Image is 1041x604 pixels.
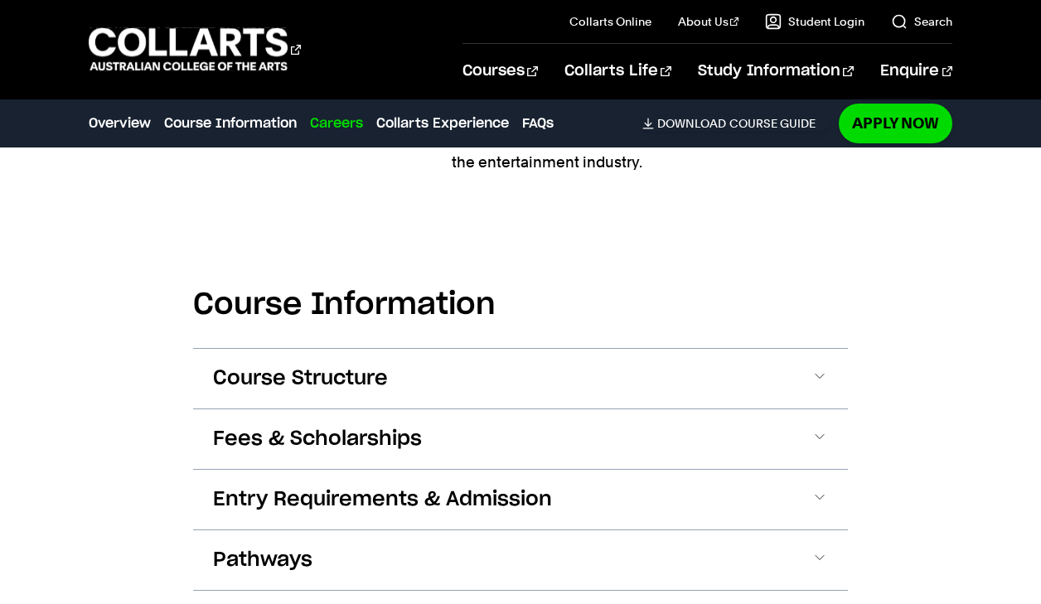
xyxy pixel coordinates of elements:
[642,116,829,131] a: DownloadCourse Guide
[462,44,538,99] a: Courses
[193,470,848,529] button: Entry Requirements & Admission
[213,426,422,452] span: Fees & Scholarships
[657,116,726,131] span: Download
[765,13,864,30] a: Student Login
[310,114,363,133] a: Careers
[213,547,312,573] span: Pathways
[213,365,388,392] span: Course Structure
[164,114,297,133] a: Course Information
[193,409,848,469] button: Fees & Scholarships
[678,13,739,30] a: About Us
[839,104,952,143] a: Apply Now
[213,486,552,513] span: Entry Requirements & Admission
[698,44,854,99] a: Study Information
[89,26,301,73] div: Go to homepage
[569,13,651,30] a: Collarts Online
[880,44,952,99] a: Enquire
[193,530,848,590] button: Pathways
[891,13,952,30] a: Search
[193,349,848,408] button: Course Structure
[522,114,554,133] a: FAQs
[89,114,151,133] a: Overview
[193,287,848,323] h2: Course Information
[564,44,671,99] a: Collarts Life
[376,114,509,133] a: Collarts Experience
